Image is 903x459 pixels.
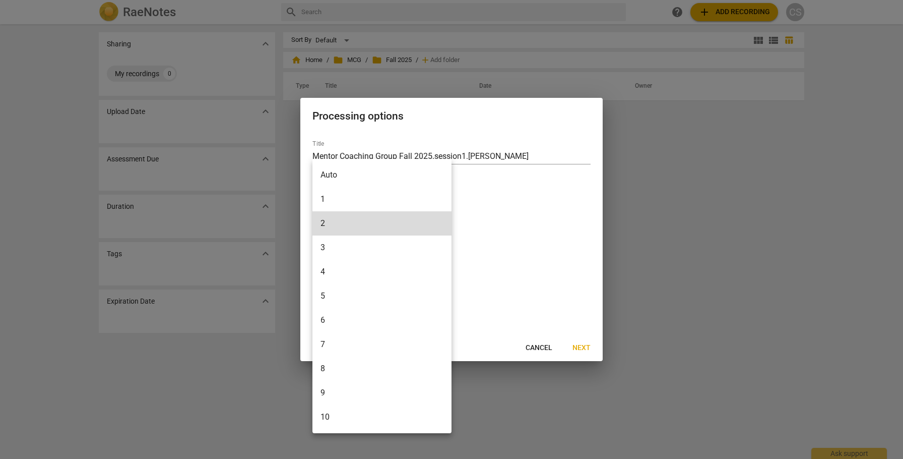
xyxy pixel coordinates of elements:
li: 8 [312,357,451,381]
li: 1 [312,187,451,211]
li: 4 [312,260,451,284]
li: 9 [312,381,451,405]
li: 2 [312,211,451,236]
li: 7 [312,332,451,357]
li: 5 [312,284,451,308]
li: 6 [312,308,451,332]
li: 3 [312,236,451,260]
li: 10 [312,405,451,429]
li: Auto [312,163,451,187]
